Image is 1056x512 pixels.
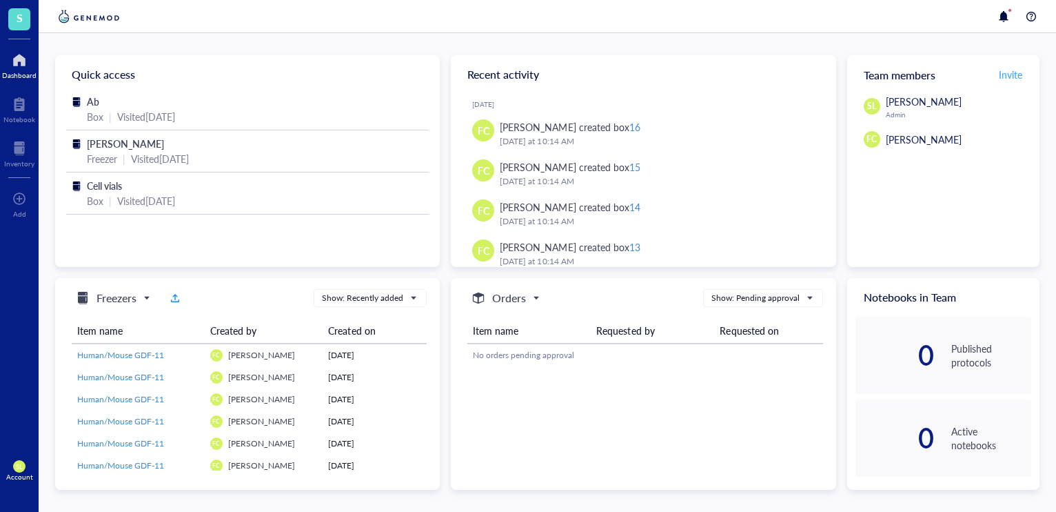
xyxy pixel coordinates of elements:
[87,151,117,166] div: Freezer
[117,193,175,208] div: Visited [DATE]
[500,135,813,148] div: [DATE] at 10:14 AM
[472,100,824,108] div: [DATE]
[212,374,220,381] span: FC
[97,290,136,306] h5: Freezers
[711,292,800,304] div: Show: Pending approval
[462,114,824,154] a: FC[PERSON_NAME] created box16[DATE] at 10:14 AM
[500,239,640,255] div: [PERSON_NAME] created box
[228,415,295,427] span: [PERSON_NAME]
[500,119,640,135] div: [PERSON_NAME] created box
[55,55,440,94] div: Quick access
[473,349,817,362] div: No orders pending approval
[16,463,22,471] span: SL
[855,427,935,449] div: 0
[2,49,37,79] a: Dashboard
[855,344,935,366] div: 0
[328,437,421,450] div: [DATE]
[77,371,199,384] a: Human/Mouse GDF-11
[999,68,1022,81] span: Invite
[228,437,295,449] span: [PERSON_NAME]
[328,393,421,406] div: [DATE]
[228,371,295,383] span: [PERSON_NAME]
[77,349,199,362] a: Human/Mouse GDF-11
[212,396,220,403] span: FC
[87,179,122,193] span: Cell vials
[87,109,103,124] div: Box
[467,318,591,344] th: Item name
[87,193,103,208] div: Box
[998,63,1023,86] button: Invite
[77,371,164,383] span: Human/Mouse GDF-11
[847,278,1039,317] div: Notebooks in Team
[867,100,876,112] span: SL
[951,424,1031,452] div: Active notebooks
[478,163,489,178] span: FC
[55,8,123,25] img: genemod-logo
[591,318,714,344] th: Requested by
[629,200,640,214] div: 14
[212,418,220,425] span: FC
[77,415,164,427] span: Human/Mouse GDF-11
[2,71,37,79] div: Dashboard
[886,95,962,108] span: [PERSON_NAME]
[500,175,813,188] div: [DATE] at 10:14 AM
[4,159,34,168] div: Inventory
[714,318,822,344] th: Requested on
[77,437,199,450] a: Human/Mouse GDF-11
[3,115,35,124] div: Notebook
[951,342,1031,369] div: Published protocols
[328,460,421,472] div: [DATE]
[131,151,189,166] div: Visited [DATE]
[77,460,164,471] span: Human/Mouse GDF-11
[77,415,199,428] a: Human/Mouse GDF-11
[500,199,640,215] div: [PERSON_NAME] created box
[451,55,835,94] div: Recent activity
[492,290,526,306] h5: Orders
[77,393,164,405] span: Human/Mouse GDF-11
[866,133,877,146] span: FC
[478,203,489,218] span: FC
[478,123,489,138] span: FC
[109,193,112,208] div: |
[886,132,962,146] span: [PERSON_NAME]
[328,349,421,362] div: [DATE]
[228,349,295,361] span: [PERSON_NAME]
[847,55,1039,94] div: Team members
[328,371,421,384] div: [DATE]
[462,194,824,234] a: FC[PERSON_NAME] created box14[DATE] at 10:14 AM
[322,292,403,304] div: Show: Recently added
[212,440,220,447] span: FC
[462,154,824,194] a: FC[PERSON_NAME] created box15[DATE] at 10:14 AM
[6,473,33,481] div: Account
[500,215,813,228] div: [DATE] at 10:14 AM
[328,415,421,428] div: [DATE]
[77,349,164,361] span: Human/Mouse GDF-11
[205,318,323,344] th: Created by
[77,437,164,449] span: Human/Mouse GDF-11
[123,151,125,166] div: |
[87,137,164,150] span: [PERSON_NAME]
[462,234,824,274] a: FC[PERSON_NAME] created box13[DATE] at 10:14 AM
[629,120,640,134] div: 16
[228,460,295,471] span: [PERSON_NAME]
[72,318,205,344] th: Item name
[4,137,34,168] a: Inventory
[13,210,26,218] div: Add
[87,95,99,108] span: Ab
[77,393,199,406] a: Human/Mouse GDF-11
[629,240,640,254] div: 13
[629,160,640,174] div: 15
[478,243,489,258] span: FC
[17,9,23,26] span: S
[500,159,640,175] div: [PERSON_NAME] created box
[3,93,35,124] a: Notebook
[886,110,1031,119] div: Admin
[212,462,220,469] span: FC
[117,109,175,124] div: Visited [DATE]
[109,109,112,124] div: |
[212,352,220,359] span: FC
[323,318,427,344] th: Created on
[228,393,295,405] span: [PERSON_NAME]
[77,460,199,472] a: Human/Mouse GDF-11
